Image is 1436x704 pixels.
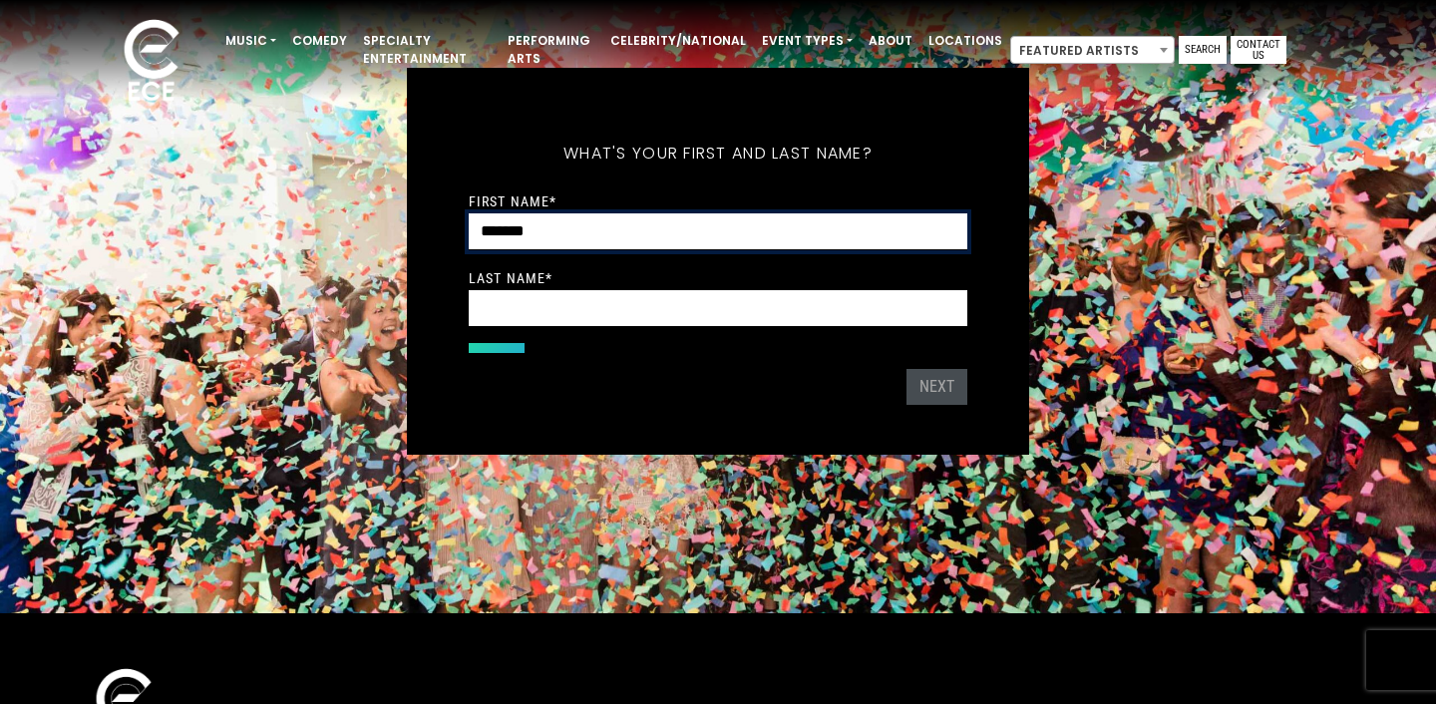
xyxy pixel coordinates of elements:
a: About [861,24,920,58]
a: Contact Us [1231,36,1286,64]
a: Locations [920,24,1010,58]
a: Search [1179,36,1227,64]
label: Last Name [469,269,552,287]
a: Performing Arts [500,24,602,76]
a: Celebrity/National [602,24,754,58]
span: Featured Artists [1010,36,1175,64]
img: ece_new_logo_whitev2-1.png [102,14,201,111]
h5: What's your first and last name? [469,118,967,189]
a: Comedy [284,24,355,58]
span: Featured Artists [1011,37,1174,65]
a: Music [217,24,284,58]
a: Event Types [754,24,861,58]
a: Specialty Entertainment [355,24,500,76]
label: First Name [469,192,556,210]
